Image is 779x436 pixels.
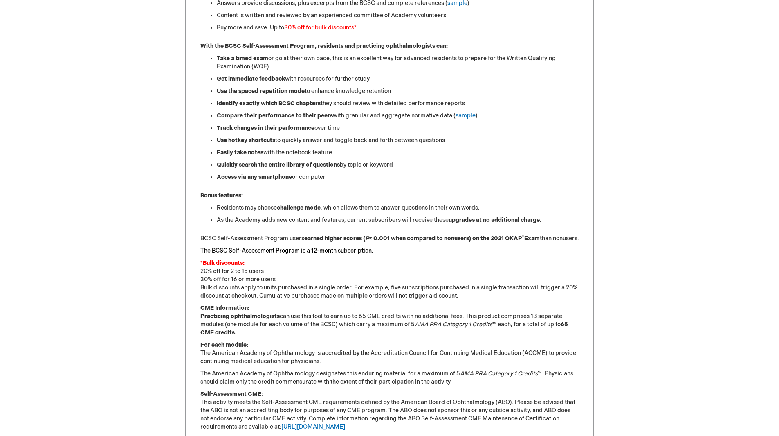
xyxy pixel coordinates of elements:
[200,192,243,199] strong: Bonus features:
[217,87,579,95] li: to enhance knowledge retention
[217,112,333,119] strong: Compare their performance to their peers
[217,161,579,169] li: by topic or keyword
[200,247,373,254] font: The BCSC Self-Assessment Program is a 12-month subscription.
[200,313,280,320] strong: Practicing ophthalmologists
[217,112,579,120] li: with granular and aggregate normative data ( )
[217,124,579,132] li: over time
[281,423,345,430] a: [URL][DOMAIN_NAME]
[200,370,579,386] p: The American Academy of Ophthalmology designates this enduring material for a maximum of 5 ™. Phy...
[200,391,261,398] strong: Self-Assessment CME
[200,235,579,243] p: BCSC Self-Assessment Program users than nonusers.
[217,88,305,95] strong: Use the spaced repetition mode
[217,149,263,156] strong: Easily take notes
[365,235,369,242] em: P
[217,75,285,82] strong: Get immediate feedback
[217,136,579,145] li: to quickly answer and toggle back and forth between questions
[449,217,540,224] strong: upgrades at no additional charge
[217,173,579,181] li: or computer
[217,124,314,131] strong: Track changes in their performance
[415,321,492,328] em: AMA PRA Category 1 Credits
[217,149,579,157] li: with the notebook feature
[217,54,579,71] li: or go at their own pace, this is an excellent way for advanced residents to prepare for the Writt...
[217,204,579,212] li: Residents may choose , which allows them to answer questions in their own words.
[522,235,524,239] sup: ®
[304,235,540,242] strong: earned higher scores ( < 0.001 when compared to nonusers) on the 2021 OKAP Exam
[217,100,321,107] strong: Identify exactly which BCSC chapters
[200,304,579,337] p: can use this tool to earn up to 65 CME credits with no additional fees. This product comprises 13...
[217,161,340,168] strong: Quickly search the entire library of questions
[284,24,354,31] font: 30% off for bulk discounts
[217,75,579,83] li: with resources for further study
[200,321,568,336] strong: 65 CME credits.
[217,99,579,108] li: they should review with detailed performance reports
[200,260,245,267] font: *Bulk discounts:
[200,341,579,366] p: The American Academy of Ophthalmology is accredited by the Accreditation Council for Continuing M...
[217,137,275,144] strong: Use hotkey shortcuts
[200,390,579,431] p: : This activity meets the Self-Assessment CME requirements defined by the American Board of Ophth...
[217,11,579,20] li: Content is written and reviewed by an experienced committee of Academy volunteers
[456,112,476,119] a: sample
[200,259,579,300] p: 20% off for 2 to 15 users 30% off for 16 or more users Bulk discounts apply to units purchased in...
[200,43,448,50] strong: With the BCSC Self-Assessment Program, residents and practicing ophthalmologists can:
[200,305,249,312] strong: CME Information:
[217,216,579,224] li: As the Academy adds new content and features, current subscribers will receive these .
[217,24,579,32] li: Buy more and save: Up to
[217,55,268,62] strong: Take a timed exam
[200,341,248,348] strong: For each module:
[460,370,538,377] em: AMA PRA Category 1 Credits
[217,174,292,181] strong: Access via any smartphone
[277,204,321,211] strong: challenge mode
